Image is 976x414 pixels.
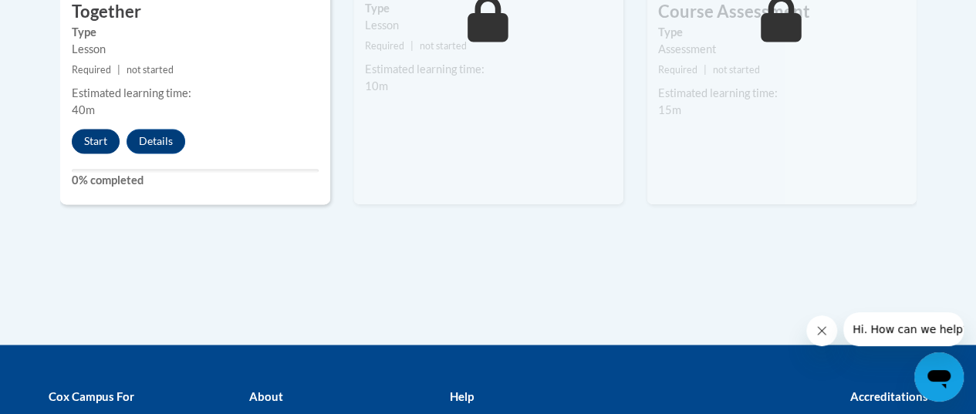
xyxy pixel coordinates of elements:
div: Estimated learning time: [365,61,612,78]
span: Required [365,40,404,52]
label: 0% completed [72,172,319,189]
label: Type [72,24,319,41]
iframe: Message from company [843,312,964,346]
b: Cox Campus For [49,389,134,402]
span: 40m [72,103,95,116]
span: 10m [365,79,388,93]
span: not started [127,64,174,76]
label: Type [658,24,905,41]
button: Details [127,129,185,153]
b: Help [449,389,473,402]
span: not started [420,40,467,52]
button: Start [72,129,120,153]
b: About [248,389,282,402]
div: Lesson [72,41,319,58]
div: Estimated learning time: [658,85,905,102]
span: not started [713,64,760,76]
b: Accreditations [850,389,928,402]
div: Estimated learning time: [72,85,319,102]
span: | [410,40,414,52]
span: Required [658,64,697,76]
div: Assessment [658,41,905,58]
div: Lesson [365,17,612,34]
span: Hi. How can we help? [9,11,125,23]
span: Required [72,64,111,76]
iframe: Close message [806,315,837,346]
iframe: Button to launch messaging window [914,352,964,402]
span: | [117,64,120,76]
span: 15m [658,103,681,116]
span: | [704,64,707,76]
